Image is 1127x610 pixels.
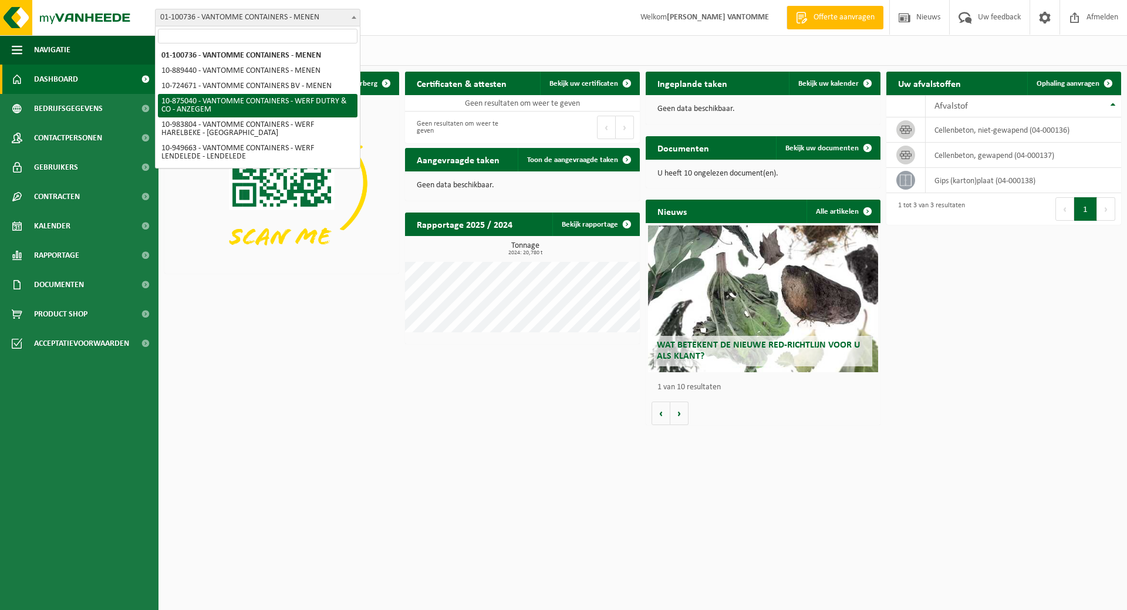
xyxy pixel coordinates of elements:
[892,196,965,222] div: 1 tot 3 van 3 resultaten
[1055,197,1074,221] button: Previous
[158,164,357,188] li: 10-994709 - VANTOMME CONTAINERS - WERF MENEN - MENEN
[926,143,1121,168] td: cellenbeton, gewapend (04-000137)
[552,213,639,236] a: Bekijk rapportage
[34,94,103,123] span: Bedrijfsgegevens
[886,72,973,95] h2: Uw afvalstoffen
[34,299,87,329] span: Product Shop
[667,13,769,22] strong: [PERSON_NAME] VANTOMME
[646,72,739,95] h2: Ingeplande taken
[518,148,639,171] a: Toon de aangevraagde taken
[646,136,721,159] h2: Documenten
[411,242,640,256] h3: Tonnage
[34,123,102,153] span: Contactpersonen
[1097,197,1115,221] button: Next
[164,95,399,271] img: Download de VHEPlus App
[776,136,879,160] a: Bekijk uw documenten
[158,79,357,94] li: 10-724671 - VANTOMME CONTAINERS BV - MENEN
[934,102,968,111] span: Afvalstof
[798,80,859,87] span: Bekijk uw kalender
[411,114,517,140] div: Geen resultaten om weer te geven
[657,170,869,178] p: U heeft 10 ongelezen document(en).
[657,341,860,361] span: Wat betekent de nieuwe RED-richtlijn voor u als klant?
[342,72,398,95] button: Verberg
[34,241,79,270] span: Rapportage
[811,12,878,23] span: Offerte aanvragen
[787,6,883,29] a: Offerte aanvragen
[646,200,699,223] h2: Nieuws
[657,105,869,113] p: Geen data beschikbaar.
[785,144,859,152] span: Bekijk uw documenten
[34,270,84,299] span: Documenten
[34,182,80,211] span: Contracten
[652,402,670,425] button: Vorige
[648,225,878,372] a: Wat betekent de nieuwe RED-richtlijn voor u als klant?
[807,200,879,223] a: Alle artikelen
[926,168,1121,193] td: gips (karton)plaat (04-000138)
[405,213,524,235] h2: Rapportage 2025 / 2024
[352,80,377,87] span: Verberg
[597,116,616,139] button: Previous
[34,211,70,241] span: Kalender
[34,329,129,358] span: Acceptatievoorwaarden
[616,116,634,139] button: Next
[540,72,639,95] a: Bekijk uw certificaten
[405,148,511,171] h2: Aangevraagde taken
[158,94,357,117] li: 10-875040 - VANTOMME CONTAINERS - WERF DUTRY & CO - ANZEGEM
[1074,197,1097,221] button: 1
[158,117,357,141] li: 10-983804 - VANTOMME CONTAINERS - WERF HARELBEKE - [GEOGRAPHIC_DATA]
[405,95,640,112] td: Geen resultaten om weer te geven
[158,63,357,79] li: 10-889440 - VANTOMME CONTAINERS - MENEN
[1037,80,1099,87] span: Ophaling aanvragen
[158,48,357,63] li: 01-100736 - VANTOMME CONTAINERS - MENEN
[158,141,357,164] li: 10-949663 - VANTOMME CONTAINERS - WERF LENDELEDE - LENDELEDE
[657,383,875,392] p: 1 van 10 resultaten
[789,72,879,95] a: Bekijk uw kalender
[670,402,689,425] button: Volgende
[417,181,628,190] p: Geen data beschikbaar.
[411,250,640,256] span: 2024: 20,780 t
[34,65,78,94] span: Dashboard
[926,117,1121,143] td: cellenbeton, niet-gewapend (04-000136)
[1027,72,1120,95] a: Ophaling aanvragen
[405,72,518,95] h2: Certificaten & attesten
[156,9,360,26] span: 01-100736 - VANTOMME CONTAINERS - MENEN
[34,153,78,182] span: Gebruikers
[549,80,618,87] span: Bekijk uw certificaten
[155,9,360,26] span: 01-100736 - VANTOMME CONTAINERS - MENEN
[527,156,618,164] span: Toon de aangevraagde taken
[34,35,70,65] span: Navigatie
